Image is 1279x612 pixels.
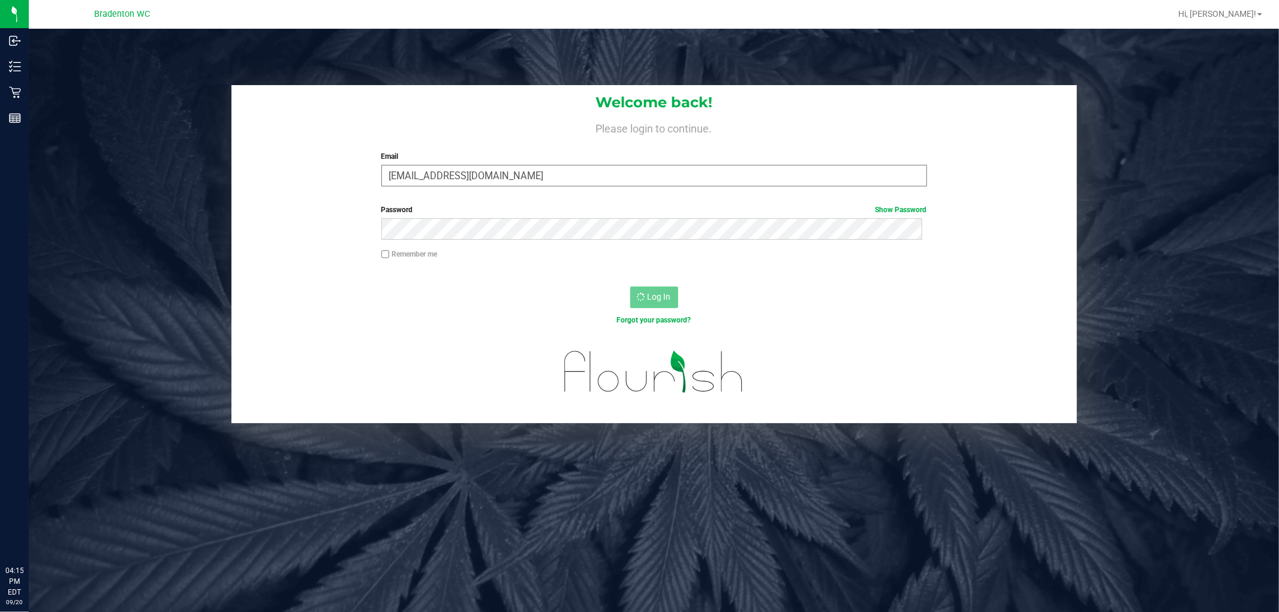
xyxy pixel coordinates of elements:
[9,86,21,98] inline-svg: Retail
[381,249,438,260] label: Remember me
[1178,9,1256,19] span: Hi, [PERSON_NAME]!
[648,292,671,302] span: Log In
[548,338,760,406] img: flourish_logo.svg
[381,151,927,162] label: Email
[95,9,151,19] span: Bradenton WC
[381,206,413,214] span: Password
[5,598,23,607] p: 09/20
[9,35,21,47] inline-svg: Inbound
[617,316,691,324] a: Forgot your password?
[9,112,21,124] inline-svg: Reports
[9,61,21,73] inline-svg: Inventory
[875,206,927,214] a: Show Password
[5,565,23,598] p: 04:15 PM EDT
[381,250,390,258] input: Remember me
[231,120,1077,134] h4: Please login to continue.
[630,287,678,308] button: Log In
[231,95,1077,110] h1: Welcome back!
